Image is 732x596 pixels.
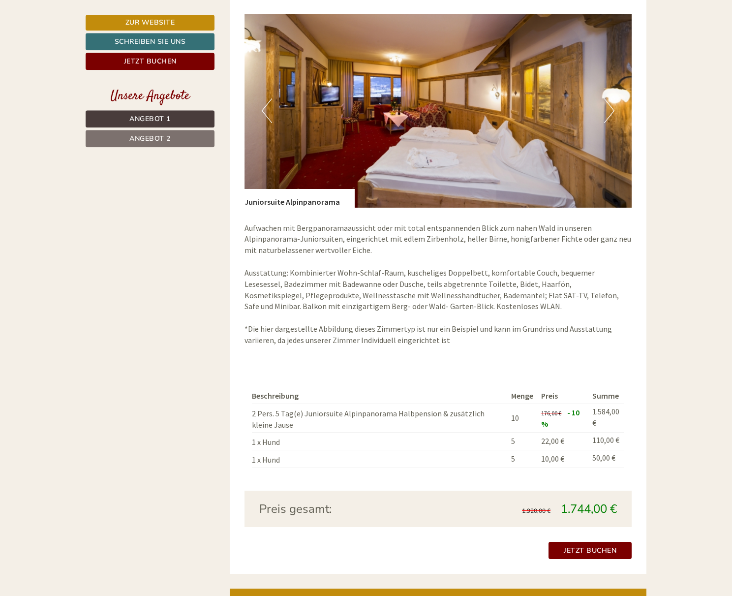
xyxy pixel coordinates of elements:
[86,87,214,105] div: Unsere Angebote
[541,454,564,464] span: 10,00 €
[244,222,632,346] p: Aufwachen mit Bergpanoramaaussicht oder mit total entspannenden Blick zum nahen Wald in unseren A...
[236,48,373,55] small: 10:09
[231,27,380,57] div: Guten Tag, wie können wir Ihnen helfen?
[86,53,214,70] a: Jetzt buchen
[236,29,373,36] div: Sie
[262,98,272,123] button: Previous
[507,450,537,468] td: 5
[252,388,507,404] th: Beschreibung
[252,450,507,468] td: 1 x Hund
[86,15,214,31] a: Zur Website
[244,189,355,208] div: Juniorsuite Alpinpanorama
[176,7,212,24] div: [DATE]
[507,433,537,450] td: 5
[252,501,438,517] div: Preis gesamt:
[129,134,171,143] span: Angebot 2
[604,98,614,123] button: Next
[541,436,564,446] span: 22,00 €
[549,542,632,559] a: Jetzt buchen
[507,388,537,404] th: Menge
[252,404,507,433] td: 2 Pers. 5 Tag(e) Juniorsuite Alpinpanorama Halbpension & zusätzlich kleine Jause
[541,409,561,417] span: 176,00 €
[244,14,632,208] img: image
[588,450,624,468] td: 50,00 €
[541,408,579,429] span: - 10 %
[537,388,589,404] th: Preis
[252,433,507,450] td: 1 x Hund
[561,501,617,517] span: 1.744,00 €
[522,507,550,515] span: 1.920,00 €
[329,259,388,277] button: Senden
[588,388,624,404] th: Summe
[588,404,624,433] td: 1.584,00 €
[507,404,537,433] td: 10
[129,114,171,124] span: Angebot 1
[86,33,214,50] a: Schreiben Sie uns
[588,433,624,450] td: 110,00 €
